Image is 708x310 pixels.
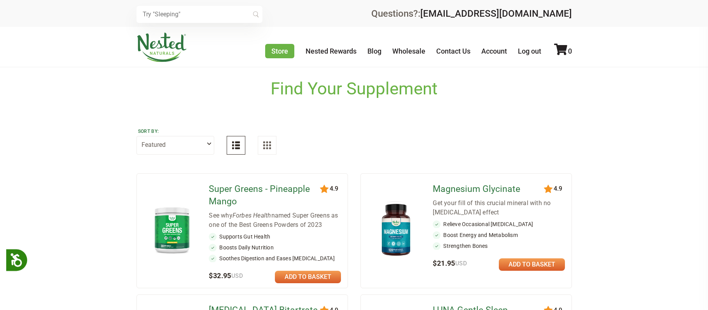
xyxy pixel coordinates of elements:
li: Supports Gut Health [209,233,341,240]
a: Store [265,44,294,58]
img: Nested Naturals [136,33,187,62]
h1: Find Your Supplement [271,79,437,99]
a: Blog [367,47,381,55]
span: 0 [568,47,572,55]
span: USD [231,272,243,279]
a: Log out [518,47,541,55]
div: See why named Super Greens as one of the Best Greens Powders of 2023 [209,211,341,230]
a: Magnesium Glycinate [433,183,545,195]
label: Sort by: [138,128,213,134]
span: $21.95 [433,259,467,267]
a: Account [481,47,507,55]
li: Relieve Occasional [MEDICAL_DATA] [433,220,565,228]
img: Magnesium Glycinate [373,200,419,259]
img: Grid [263,141,271,149]
img: Super Greens - Pineapple Mango [149,204,195,256]
a: [EMAIL_ADDRESS][DOMAIN_NAME] [420,8,572,19]
a: Nested Rewards [306,47,357,55]
li: Boosts Daily Nutrition [209,244,341,251]
div: Get your fill of this crucial mineral with no [MEDICAL_DATA] effect [433,199,565,217]
a: Contact Us [436,47,470,55]
div: Questions?: [371,9,572,18]
span: $32.95 [209,272,243,280]
li: Strengthen Bones [433,242,565,250]
a: Wholesale [392,47,425,55]
li: Boost Energy and Metabolism [433,231,565,239]
img: List [232,141,240,149]
a: 0 [554,47,572,55]
input: Try "Sleeping" [136,6,262,23]
span: USD [455,260,467,267]
a: Super Greens - Pineapple Mango [209,183,321,208]
li: Soothes Digestion and Eases [MEDICAL_DATA] [209,254,341,262]
em: Forbes Health [233,212,271,219]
